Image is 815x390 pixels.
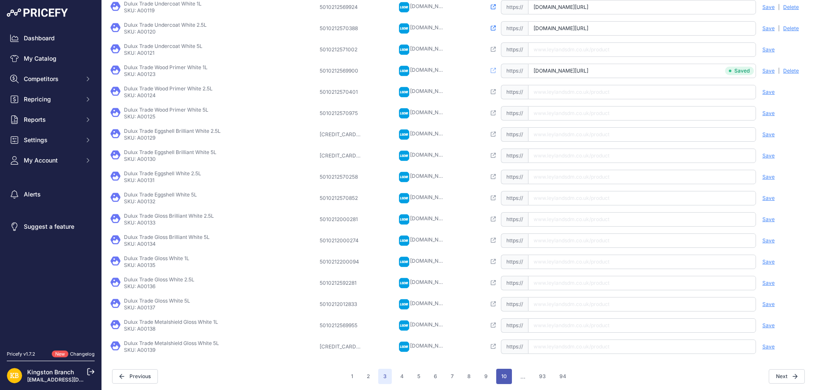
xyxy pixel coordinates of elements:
a: [DOMAIN_NAME] [410,67,451,73]
p: SKU: A00129 [124,135,221,141]
button: Go to page 4 [395,369,409,384]
p: Dulux Trade Eggshell Brilliant White 2.5L [124,128,221,135]
button: Go to page 94 [554,369,571,384]
a: [DOMAIN_NAME] [410,24,451,31]
p: SKU: A00119 [124,7,202,14]
a: Suggest a feature [7,219,95,234]
input: www.leylandsdm.co.uk/product [528,64,756,78]
p: SKU: A00132 [124,198,197,205]
a: My Catalog [7,51,95,66]
p: Dulux Trade Undercoat White 5L [124,43,202,50]
div: [CREDIT_CARD_NUMBER] [320,343,362,350]
div: 5010212570258 [320,174,362,180]
p: Dulux Trade Undercoat White 2.5L [124,22,207,28]
span: Save [762,237,775,244]
p: Dulux Trade Wood Primer White 5L [124,107,208,113]
div: 5010212569955 [320,322,362,329]
p: Dulux Trade Gloss White 2.5L [124,276,194,283]
span: 3 [378,369,392,384]
input: www.leylandsdm.co.uk/product [528,149,756,163]
button: Go to page 8 [462,369,476,384]
div: 5010212570401 [320,89,362,95]
button: Reports [7,112,95,127]
div: 5010212200094 [320,258,362,265]
div: 5010212012833 [320,301,362,308]
p: SKU: A00130 [124,156,216,163]
div: 5010212570388 [320,25,362,32]
p: SKU: A00138 [124,325,218,332]
p: Dulux Trade Metalshield Gloss White 1L [124,319,218,325]
span: Save [762,4,775,11]
input: www.leylandsdm.co.uk/product [528,339,756,354]
div: 5010212592281 [320,280,362,286]
span: Save [762,110,775,117]
a: [DOMAIN_NAME] [410,173,451,179]
span: Save [762,195,775,202]
span: https:// [501,64,528,78]
p: SKU: A00136 [124,283,194,290]
span: https:// [501,297,528,311]
a: Dashboard [7,31,95,46]
button: Previous [112,369,158,384]
a: [DOMAIN_NAME] [410,342,451,349]
p: Dulux Trade Eggshell White 2.5L [124,170,201,177]
span: Save [762,46,775,53]
input: www.leylandsdm.co.uk/product [528,21,756,36]
span: ... [515,369,531,384]
p: Dulux Trade Undercoat White 1L [124,0,202,7]
a: [DOMAIN_NAME] [410,321,451,328]
div: 5010212570975 [320,110,362,117]
p: SKU: A00133 [124,219,214,226]
p: SKU: A00139 [124,347,219,354]
input: www.leylandsdm.co.uk/product [528,255,756,269]
span: My Account [24,156,79,165]
div: 5010212571002 [320,46,362,53]
button: Go to page 10 [496,369,512,384]
nav: Sidebar [7,31,95,340]
div: [CREDIT_CARD_NUMBER] [320,152,362,159]
span: New [52,351,68,358]
input: www.leylandsdm.co.uk/product [528,170,756,184]
p: Dulux Trade Gloss White 1L [124,255,189,262]
div: 5010212570852 [320,195,362,202]
a: [DOMAIN_NAME] [410,194,451,200]
p: Dulux Trade Metalshield Gloss White 5L [124,340,219,347]
span: Save [762,152,775,159]
span: Settings [24,136,79,144]
span: Save [762,322,775,329]
span: Save [762,174,775,180]
a: [DOMAIN_NAME] [410,152,451,158]
input: www.leylandsdm.co.uk/product [528,127,756,142]
button: Settings [7,132,95,148]
span: https:// [501,42,528,57]
p: SKU: A00137 [124,304,190,311]
button: Go to page 5 [412,369,425,384]
p: SKU: A00135 [124,262,189,269]
button: Repricing [7,92,95,107]
span: Delete [783,4,799,11]
a: [EMAIL_ADDRESS][DOMAIN_NAME] [27,376,116,383]
p: SKU: A00131 [124,177,201,184]
button: Go to page 6 [429,369,442,384]
p: SKU: A00125 [124,113,208,120]
span: https:// [501,318,528,333]
input: www.leylandsdm.co.uk/product [528,297,756,311]
span: Save [762,258,775,265]
p: Dulux Trade Eggshell Brilliant White 5L [124,149,216,156]
span: | [778,67,780,74]
span: Delete [783,67,799,74]
span: https:// [501,255,528,269]
span: https:// [501,276,528,290]
span: Repricing [24,95,79,104]
a: [DOMAIN_NAME] [410,215,451,222]
div: Pricefy v1.7.2 [7,351,35,358]
div: 5010212000274 [320,237,362,244]
input: www.leylandsdm.co.uk/product [528,85,756,99]
span: https:// [501,339,528,354]
input: www.leylandsdm.co.uk/product [528,191,756,205]
a: [DOMAIN_NAME] [410,258,451,264]
a: [DOMAIN_NAME] [410,3,451,9]
div: 5010212569924 [320,4,362,11]
button: Go to page 9 [479,369,493,384]
button: My Account [7,153,95,168]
